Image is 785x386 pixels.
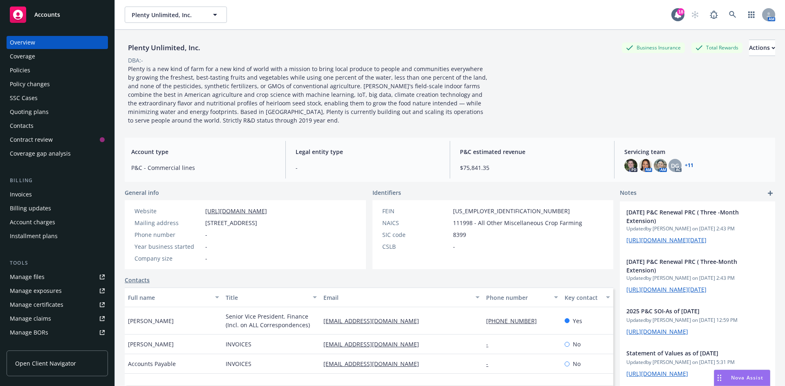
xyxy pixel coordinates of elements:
[128,317,174,325] span: [PERSON_NAME]
[226,312,317,329] span: Senior Vice President. Finance (Incl. on ALL Correspondences)
[7,230,108,243] a: Installment plans
[7,202,108,215] a: Billing updates
[7,312,108,325] a: Manage claims
[10,284,62,297] div: Manage exposures
[626,225,769,232] span: Updated by [PERSON_NAME] on [DATE] 2:43 PM
[323,340,426,348] a: [EMAIL_ADDRESS][DOMAIN_NAME]
[714,370,724,386] div: Drag to move
[10,133,53,146] div: Contract review
[706,7,722,23] a: Report a Bug
[639,159,652,172] img: photo
[128,359,176,368] span: Accounts Payable
[7,326,108,339] a: Manage BORs
[626,328,688,335] a: [URL][DOMAIN_NAME]
[128,65,489,124] span: Plenty is a new kind of farm for a new kind of world with a mission to bring local produce to peo...
[714,370,770,386] button: Nova Assist
[323,360,426,368] a: [EMAIL_ADDRESS][DOMAIN_NAME]
[10,312,51,325] div: Manage claims
[486,293,549,302] div: Phone number
[125,42,204,53] div: Plenty Unlimited, Inc.
[685,163,693,168] a: +11
[10,298,63,311] div: Manage certificates
[7,259,108,267] div: Tools
[743,7,760,23] a: Switch app
[460,163,604,172] span: $75,841.35
[132,11,202,19] span: Plenty Unlimited, Inc.
[620,201,775,251] div: [DATE] P&C Renewal PRC ( Three -Month Extension)Updatedby [PERSON_NAME] on [DATE] 2:43 PM[URL][DO...
[620,300,775,342] div: 2025 P&C SOI-As of [DATE]Updatedby [PERSON_NAME] on [DATE] 12:59 PM[URL][DOMAIN_NAME]
[626,370,688,377] a: [URL][DOMAIN_NAME]
[620,188,637,198] span: Notes
[7,133,108,146] a: Contract review
[125,188,159,197] span: General info
[624,159,637,172] img: photo
[382,242,450,251] div: CSLB
[10,36,35,49] div: Overview
[382,230,450,239] div: SIC code
[10,119,34,132] div: Contacts
[749,40,775,56] button: Actions
[296,163,440,172] span: -
[10,105,49,118] div: Quoting plans
[453,207,570,215] span: [US_EMPLOYER_IDENTIFICATION_NUMBER]
[382,219,450,227] div: NAICS
[7,64,108,77] a: Policies
[15,359,76,368] span: Open Client Navigator
[573,359,581,368] span: No
[573,317,582,325] span: Yes
[10,91,38,105] div: SSC Cases
[7,91,108,105] a: SSC Cases
[453,230,466,239] span: 8399
[691,42,742,53] div: Total Rewards
[10,202,51,215] div: Billing updates
[135,219,202,227] div: Mailing address
[226,340,251,348] span: INVOICES
[7,176,108,185] div: Billing
[626,307,747,315] span: 2025 P&C SOI-As of [DATE]
[7,270,108,283] a: Manage files
[10,50,35,63] div: Coverage
[731,374,763,381] span: Nova Assist
[620,342,775,384] div: Statement of Values as of [DATE]Updatedby [PERSON_NAME] on [DATE] 5:31 PM[URL][DOMAIN_NAME]
[10,64,30,77] div: Policies
[624,147,769,156] span: Servicing team
[128,340,174,348] span: [PERSON_NAME]
[561,288,613,307] button: Key contact
[626,286,706,293] a: [URL][DOMAIN_NAME][DATE]
[626,317,769,324] span: Updated by [PERSON_NAME] on [DATE] 12:59 PM
[10,326,48,339] div: Manage BORs
[226,293,308,302] div: Title
[222,288,320,307] button: Title
[135,230,202,239] div: Phone number
[125,288,222,307] button: Full name
[7,36,108,49] a: Overview
[620,251,775,300] div: [DATE] P&C Renewal PRC ( Three-Month Extension)Updatedby [PERSON_NAME] on [DATE] 2:43 PM[URL][DOM...
[7,284,108,297] a: Manage exposures
[205,242,207,251] span: -
[565,293,601,302] div: Key contact
[573,340,581,348] span: No
[626,349,747,357] span: Statement of Values as of [DATE]
[671,161,679,170] span: DG
[7,119,108,132] a: Contacts
[323,317,426,325] a: [EMAIL_ADDRESS][DOMAIN_NAME]
[135,254,202,263] div: Company size
[7,105,108,118] a: Quoting plans
[10,147,71,160] div: Coverage gap analysis
[205,254,207,263] span: -
[10,188,32,201] div: Invoices
[7,50,108,63] a: Coverage
[724,7,741,23] a: Search
[7,147,108,160] a: Coverage gap analysis
[10,270,45,283] div: Manage files
[687,7,703,23] a: Start snowing
[10,78,50,91] div: Policy changes
[296,147,440,156] span: Legal entity type
[626,208,747,225] span: [DATE] P&C Renewal PRC ( Three -Month Extension)
[205,219,257,227] span: [STREET_ADDRESS]
[7,216,108,229] a: Account charges
[131,163,276,172] span: P&C - Commercial lines
[320,288,483,307] button: Email
[125,276,150,284] a: Contacts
